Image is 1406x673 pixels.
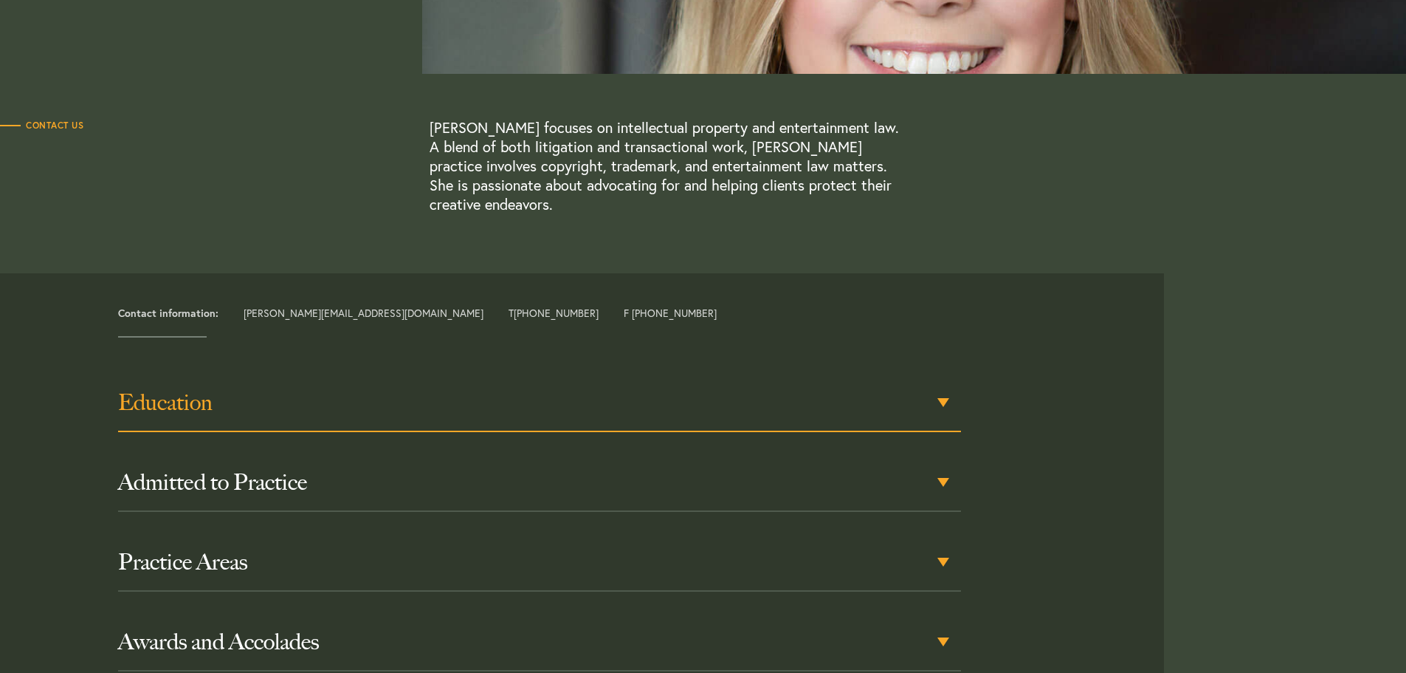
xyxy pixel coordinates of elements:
h3: Practice Areas [118,549,961,575]
a: [PERSON_NAME][EMAIL_ADDRESS][DOMAIN_NAME] [244,306,483,320]
h3: Education [118,389,961,416]
h3: Admitted to Practice [118,469,961,496]
span: T [509,308,599,318]
strong: Contact information: [118,306,218,320]
p: [PERSON_NAME] focuses on intellectual property and entertainment law. A blend of both litigation ... [430,118,902,214]
h3: Awards and Accolades [118,629,961,655]
a: [PHONE_NUMBER] [514,306,599,320]
span: F [PHONE_NUMBER] [624,308,717,318]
